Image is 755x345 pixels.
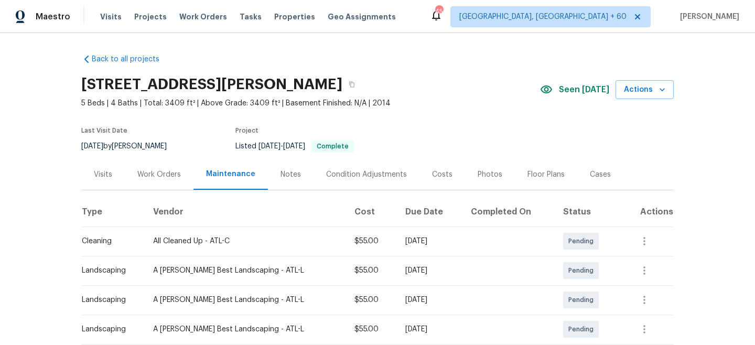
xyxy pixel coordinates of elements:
div: Visits [94,169,112,180]
div: Floor Plans [527,169,565,180]
span: Listed [235,143,354,150]
span: Tasks [240,13,262,20]
th: Actions [623,197,674,227]
span: Actions [624,83,665,96]
span: [DATE] [258,143,281,150]
span: - [258,143,305,150]
div: Maintenance [206,169,255,179]
span: [GEOGRAPHIC_DATA], [GEOGRAPHIC_DATA] + 60 [459,12,627,22]
div: $55.00 [354,324,389,335]
div: Costs [432,169,452,180]
div: 458 [435,6,443,17]
div: [DATE] [405,324,454,335]
div: Landscaping [82,324,136,335]
a: Back to all projects [81,54,182,64]
span: Projects [134,12,167,22]
span: Work Orders [179,12,227,22]
span: Geo Assignments [328,12,396,22]
div: A [PERSON_NAME] Best Landscaping - ATL-L [153,295,338,305]
span: Pending [568,265,598,276]
div: Work Orders [137,169,181,180]
div: A [PERSON_NAME] Best Landscaping - ATL-L [153,265,338,276]
span: Visits [100,12,122,22]
span: [DATE] [283,143,305,150]
span: Last Visit Date [81,127,127,134]
h2: [STREET_ADDRESS][PERSON_NAME] [81,79,342,90]
div: by [PERSON_NAME] [81,140,179,153]
th: Type [81,197,145,227]
div: $55.00 [354,265,389,276]
span: 5 Beds | 4 Baths | Total: 3409 ft² | Above Grade: 3409 ft² | Basement Finished: N/A | 2014 [81,98,540,109]
div: All Cleaned Up - ATL-C [153,236,338,246]
div: $55.00 [354,295,389,305]
span: Project [235,127,258,134]
div: Cleaning [82,236,136,246]
span: Pending [568,236,598,246]
span: Pending [568,324,598,335]
span: Maestro [36,12,70,22]
div: [DATE] [405,236,454,246]
span: Seen [DATE] [559,84,609,95]
span: Pending [568,295,598,305]
div: Condition Adjustments [326,169,407,180]
th: Vendor [145,197,346,227]
span: Complete [312,143,353,149]
div: [DATE] [405,295,454,305]
button: Copy Address [342,75,361,94]
div: Notes [281,169,301,180]
div: Cases [590,169,611,180]
div: Landscaping [82,265,136,276]
th: Due Date [397,197,462,227]
span: [PERSON_NAME] [676,12,739,22]
span: [DATE] [81,143,103,150]
div: A [PERSON_NAME] Best Landscaping - ATL-L [153,324,338,335]
div: Photos [478,169,502,180]
div: $55.00 [354,236,389,246]
div: Landscaping [82,295,136,305]
span: Properties [274,12,315,22]
th: Completed On [462,197,555,227]
div: [DATE] [405,265,454,276]
th: Cost [346,197,397,227]
th: Status [555,197,623,227]
button: Actions [616,80,674,100]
